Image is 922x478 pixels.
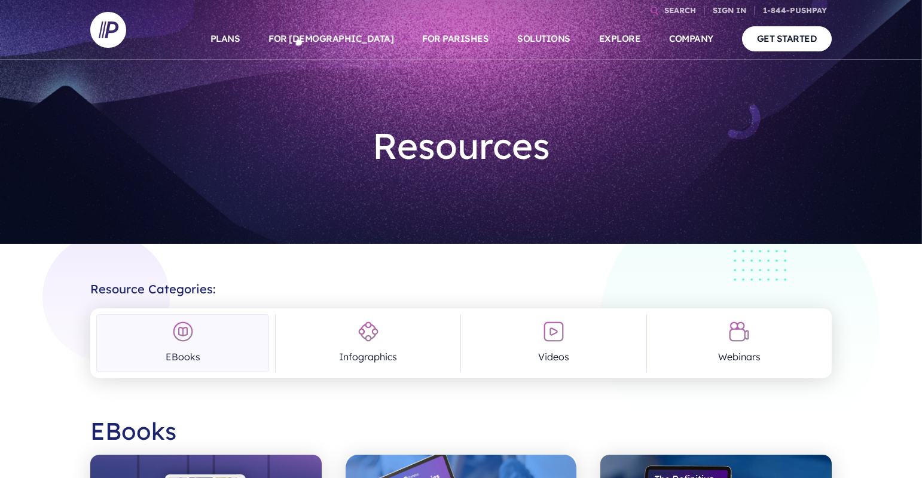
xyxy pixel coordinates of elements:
[282,314,454,372] a: Infographics
[90,272,832,296] h2: Resource Categories:
[96,314,269,372] a: EBooks
[422,18,489,60] a: FOR PARISHES
[543,321,564,342] img: Videos Icon
[728,321,750,342] img: Webinars Icon
[517,18,570,60] a: SOLUTIONS
[172,321,194,342] img: EBooks Icon
[599,18,641,60] a: EXPLORE
[467,314,640,372] a: Videos
[90,407,832,455] h2: EBooks
[742,26,832,51] a: GET STARTED
[669,18,713,60] a: COMPANY
[268,18,393,60] a: FOR [DEMOGRAPHIC_DATA]
[285,115,637,177] h1: Resources
[653,314,826,372] a: Webinars
[210,18,240,60] a: PLANS
[358,321,379,342] img: Infographics Icon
